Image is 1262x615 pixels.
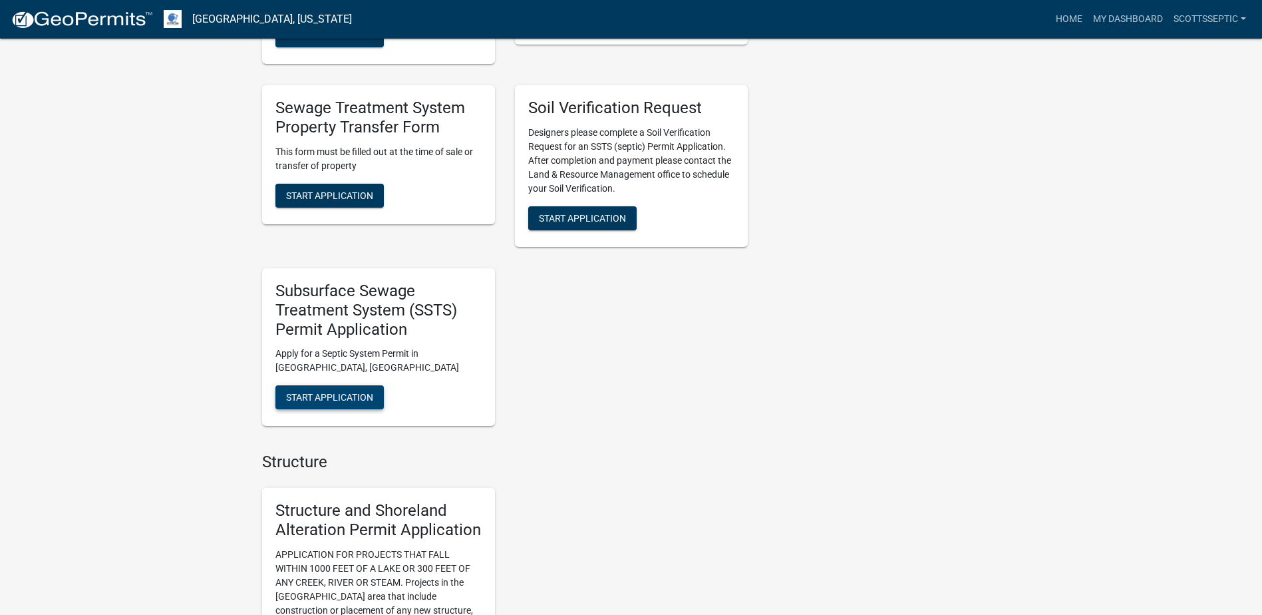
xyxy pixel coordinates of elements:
a: My Dashboard [1088,7,1168,32]
a: [GEOGRAPHIC_DATA], [US_STATE] [192,8,352,31]
button: Start Application [275,184,384,208]
span: Start Application [539,213,626,224]
h5: Soil Verification Request [528,99,734,118]
p: This form must be filled out at the time of sale or transfer of property [275,145,482,173]
p: Apply for a Septic System Permit in [GEOGRAPHIC_DATA], [GEOGRAPHIC_DATA] [275,347,482,375]
button: Start Application [528,206,637,230]
p: Designers please complete a Soil Verification Request for an SSTS (septic) Permit Application. Af... [528,126,734,196]
span: Start Application [286,30,373,41]
h5: Structure and Shoreland Alteration Permit Application [275,501,482,540]
h4: Structure [262,453,748,472]
a: scottsseptic [1168,7,1251,32]
span: Start Application [286,190,373,200]
h5: Subsurface Sewage Treatment System (SSTS) Permit Application [275,282,482,339]
h5: Sewage Treatment System Property Transfer Form [275,99,482,137]
a: Home [1050,7,1088,32]
img: Otter Tail County, Minnesota [164,10,182,28]
span: Start Application [286,392,373,403]
button: Start Application [275,385,384,409]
